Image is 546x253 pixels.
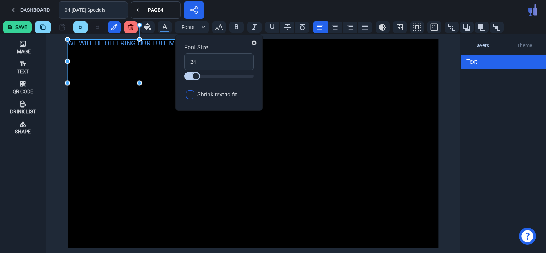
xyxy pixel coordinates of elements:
button: Qr Code [3,77,43,97]
div: Text [17,69,29,74]
a: Layers [460,40,503,51]
button: Drink List [3,97,43,117]
button: Shape [3,117,43,137]
button: Fonts [175,21,209,33]
div: Drink List [10,109,36,114]
div: WE WILL BE OFFERING OUR FULL MENU PLUS [68,39,211,83]
div: Image [15,49,31,54]
div: Shape [15,129,31,134]
div: Qr Code [13,89,33,94]
a: Theme [503,40,546,51]
button: Dashboard [3,1,56,19]
span: Text [466,58,477,66]
div: Page 4 [147,8,165,13]
input: Shrink text to fit [186,90,194,99]
button: Image [3,37,43,57]
span: Shrink text to fit [197,90,237,99]
label: Font Size [184,43,254,52]
img: Pub Menu [528,4,537,16]
button: Text [3,57,43,77]
button: Page4 [144,1,168,19]
button: Save [3,21,32,33]
div: Fonts [178,24,198,31]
